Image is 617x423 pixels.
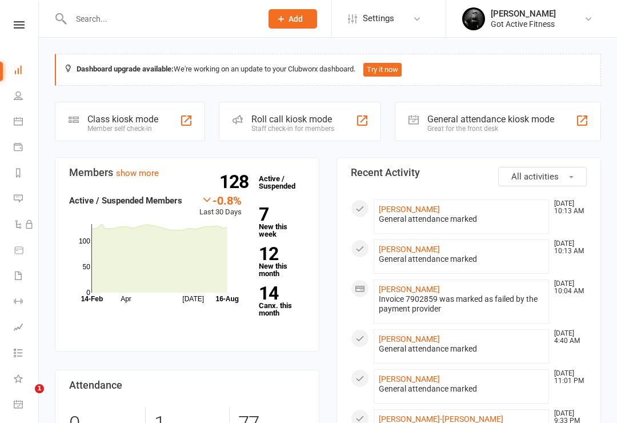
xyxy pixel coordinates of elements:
div: We're working on an update to your Clubworx dashboard. [55,54,601,86]
h3: Attendance [69,380,305,391]
a: [PERSON_NAME] [379,334,440,344]
a: Reports [14,161,39,187]
span: Add [289,14,303,23]
div: General attendance marked [379,344,544,354]
input: Search... [67,11,254,27]
div: [PERSON_NAME] [491,9,556,19]
strong: Dashboard upgrade available: [77,65,174,73]
div: General attendance marked [379,214,544,224]
div: General attendance marked [379,254,544,264]
div: -0.8% [199,194,242,206]
div: Got Active Fitness [491,19,556,29]
div: Member self check-in [87,125,158,133]
div: General attendance kiosk mode [427,114,554,125]
a: Dashboard [14,58,39,84]
strong: 12 [259,245,301,262]
time: [DATE] 4:40 AM [548,330,586,345]
a: [PERSON_NAME] [379,245,440,254]
div: Invoice 7902859 was marked as failed by the payment provider [379,294,544,314]
a: Product Sales [14,238,39,264]
div: Great for the front desk [427,125,554,133]
button: Try it now [363,63,402,77]
div: Staff check-in for members [251,125,334,133]
div: Class kiosk mode [87,114,158,125]
a: 12New this month [259,245,305,277]
a: Calendar [14,110,39,135]
button: Add [269,9,317,29]
a: 14Canx. this month [259,285,305,317]
strong: Active / Suspended Members [69,195,182,206]
a: People [14,84,39,110]
img: thumb_image1544090673.png [462,7,485,30]
a: 128Active / Suspended [253,166,303,198]
div: Last 30 Days [199,194,242,218]
div: Roll call kiosk mode [251,114,334,125]
a: [PERSON_NAME] [379,374,440,384]
a: show more [116,168,159,178]
span: 1 [35,384,44,393]
a: What's New [14,367,39,393]
strong: 7 [259,206,301,223]
div: General attendance marked [379,384,544,394]
a: [PERSON_NAME] [379,205,440,214]
a: 7New this week [259,206,305,238]
time: [DATE] 10:13 AM [548,200,586,215]
a: Payments [14,135,39,161]
a: [PERSON_NAME] [379,285,440,294]
time: [DATE] 10:13 AM [548,240,586,255]
strong: 14 [259,285,301,302]
iframe: Intercom live chat [11,384,39,412]
a: Assessments [14,316,39,341]
time: [DATE] 10:04 AM [548,280,586,295]
time: [DATE] 11:01 PM [548,370,586,385]
strong: 128 [219,173,253,190]
span: Settings [363,6,394,31]
h3: Recent Activity [351,167,587,178]
button: All activities [498,167,587,186]
h3: Members [69,167,305,178]
span: All activities [511,171,559,182]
